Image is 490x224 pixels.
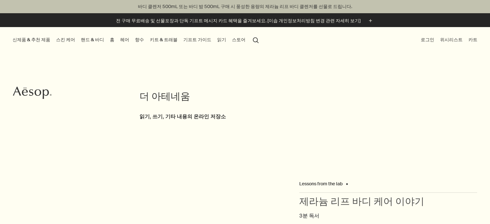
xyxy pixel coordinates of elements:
[116,17,374,24] button: 전 구매 무료배송 및 선물포장과 단독 기프트 메시지 카드 혜택을 즐겨보세요. [이솝 개인정보처리방침 변경 관련 자세히 보기]
[55,35,76,44] a: 스킨 케어
[139,90,350,103] h1: 더 아테네움
[299,212,319,219] span: 3분 독서
[182,35,213,44] a: 기프트 가이드
[139,112,350,121] p: 읽기, 쓰기, 기타 내용의 온라인 저장소
[467,35,479,44] button: 카트
[6,3,484,10] p: 바디 클렌저 500mL 또는 바디 밤 500mL 구매 시 풍성한 용량의 제라늄 리프 바디 클렌저를 선물로 드립니다.
[11,85,53,102] a: Aesop
[231,35,247,44] button: 스토어
[216,35,227,44] a: 읽기
[419,35,436,44] button: 로그인
[80,35,105,44] a: 핸드 & 바디
[299,196,424,207] a: 제라늄 리프 바디 케어 이야기
[109,35,116,44] a: 홈
[116,17,360,24] p: 전 구매 무료배송 및 선물포장과 단독 기프트 메시지 카드 혜택을 즐겨보세요. [이솝 개인정보처리방침 변경 관련 자세히 보기]
[13,86,52,99] svg: Aesop
[11,35,52,44] button: 신제품 & 추천 제품
[299,180,477,193] div: Lessons from the lab
[11,27,262,53] nav: primary
[119,35,130,44] a: 헤어
[149,35,179,44] a: 키트 & 트래블
[299,195,424,209] span: 제라늄 리프 바디 케어 이야기
[419,27,479,53] nav: supplementary
[439,35,464,44] a: 위시리스트
[134,35,145,44] a: 향수
[250,34,262,46] button: 검색창 열기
